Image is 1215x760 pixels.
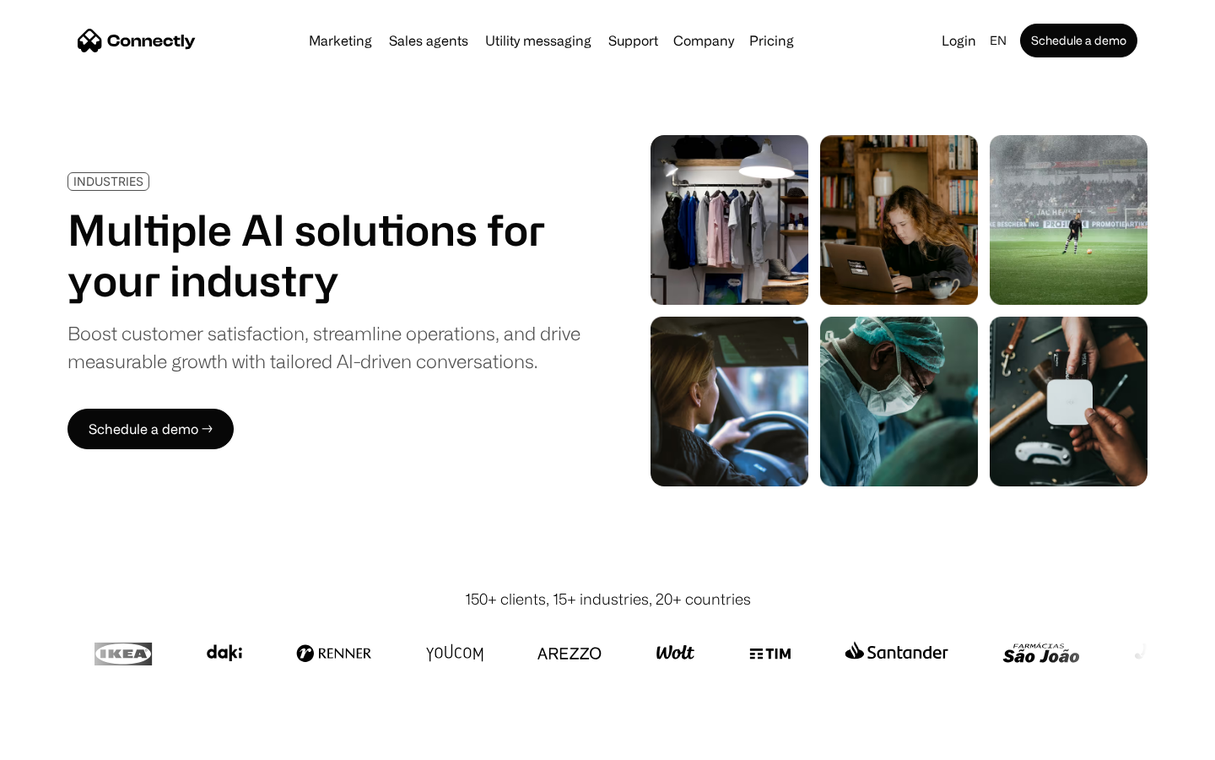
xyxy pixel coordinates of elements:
a: Utility messaging [478,34,598,47]
a: Sales agents [382,34,475,47]
div: INDUSTRIES [73,175,143,187]
a: Schedule a demo → [67,409,234,449]
div: 150+ clients, 15+ industries, 20+ countries [465,588,751,611]
a: Support [602,34,665,47]
a: Schedule a demo [1020,24,1137,57]
a: Pricing [742,34,801,47]
aside: Language selected: English [17,729,101,754]
a: Marketing [302,34,379,47]
div: en [990,29,1007,52]
a: Login [935,29,983,52]
div: Company [673,29,734,52]
ul: Language list [34,730,101,754]
div: Boost customer satisfaction, streamline operations, and drive measurable growth with tailored AI-... [67,319,580,375]
h1: Multiple AI solutions for your industry [67,204,580,306]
